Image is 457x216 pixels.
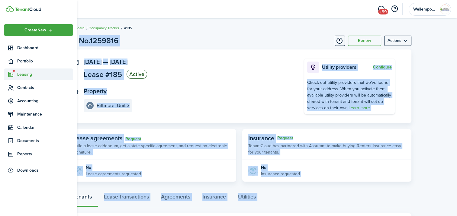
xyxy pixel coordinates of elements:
img: TenantCloud [6,6,14,12]
img: Insurance protection [248,166,258,176]
span: +99 [378,9,388,14]
span: [DATE] [110,57,127,66]
span: Calendar [17,124,73,131]
div: No [86,164,141,171]
p: Lease agreements requested [86,171,141,177]
img: Agreement e-sign [73,166,83,176]
button: Open resource center [389,4,400,14]
menu-btn: Actions [384,36,411,46]
panel-main-title: Property [84,88,107,95]
h1: No.1259816 [79,35,118,46]
a: Lease transactions [98,189,155,207]
span: Create New [24,28,46,32]
span: Portfolio [17,58,73,64]
span: Maintenance [17,111,73,117]
a: Request [125,137,141,141]
div: No [261,164,300,171]
div: Check out utility providers that we've found for your address. When you activate them, available ... [307,79,392,111]
span: Lease agreements [73,134,122,143]
a: Messaging [375,2,387,17]
p: TenantCloud has partnered with Assurant to make buying Renters Insurance easy for your tenants. [248,143,405,155]
span: Leasing [17,71,73,78]
span: Contacts [17,84,73,91]
status: Active [127,70,147,79]
span: Dashboard [17,45,73,51]
span: #185 [124,25,132,31]
img: TenantCloud [15,8,41,11]
span: Insurance [248,134,274,143]
a: Occupancy Tracker [89,25,119,31]
img: Wellempowered Management [440,5,449,14]
a: Utilities [232,189,262,207]
a: Reports [4,148,73,160]
span: Lease #185 [84,71,122,78]
p: Utility providers [322,64,372,71]
button: Open menu [4,24,73,36]
span: — [103,57,108,66]
p: Build a lease addendum, get a state-specific agreement, and request an electronic signature. [73,143,230,155]
span: Reports [17,151,73,157]
button: Request [277,136,293,141]
a: Agreements [155,189,196,207]
button: Renew [348,36,381,46]
a: Dashboard [4,42,73,54]
p: Insurance requested [261,171,300,177]
span: Documents [17,138,73,144]
span: Wellempowered Management [413,7,437,11]
a: Insurance [196,189,232,207]
span: Accounting [17,98,73,104]
span: Downloads [17,167,39,173]
e-details-info-title: Biltmore, Unit 3 [97,103,130,108]
button: Open menu [384,36,411,46]
a: Learn more [349,105,370,111]
button: Timeline [335,36,345,46]
button: Configure [373,65,392,70]
span: [DATE] [84,57,101,66]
